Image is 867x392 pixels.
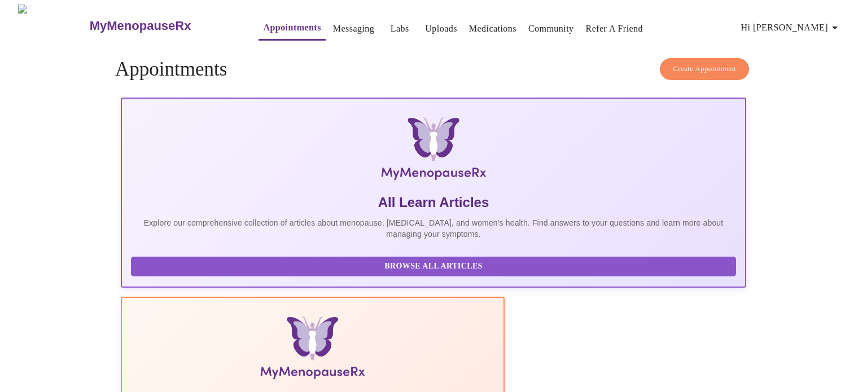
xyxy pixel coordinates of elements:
a: Browse All Articles [131,261,739,270]
a: MyMenopauseRx [88,6,236,46]
button: Appointments [259,16,325,41]
button: Labs [382,17,418,40]
a: Appointments [263,20,321,36]
img: MyMenopauseRx Logo [225,117,642,184]
span: Create Appointment [673,63,736,76]
button: Refer a Friend [581,17,648,40]
img: MyMenopauseRx Logo [18,5,88,47]
button: Browse All Articles [131,257,736,276]
p: Explore our comprehensive collection of articles about menopause, [MEDICAL_DATA], and women's hea... [131,217,736,240]
a: Medications [469,21,516,37]
button: Messaging [329,17,379,40]
a: Messaging [333,21,374,37]
h3: MyMenopauseRx [90,19,191,33]
a: Labs [391,21,409,37]
button: Uploads [421,17,462,40]
button: Hi [PERSON_NAME] [737,16,846,39]
button: Community [524,17,579,40]
span: Browse All Articles [142,259,725,274]
h4: Appointments [115,58,752,81]
h5: All Learn Articles [131,193,736,212]
button: Create Appointment [660,58,749,80]
a: Community [528,21,574,37]
a: Refer a Friend [586,21,643,37]
img: Menopause Manual [189,316,436,384]
span: Hi [PERSON_NAME] [741,20,842,36]
a: Uploads [425,21,457,37]
button: Medications [465,17,521,40]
